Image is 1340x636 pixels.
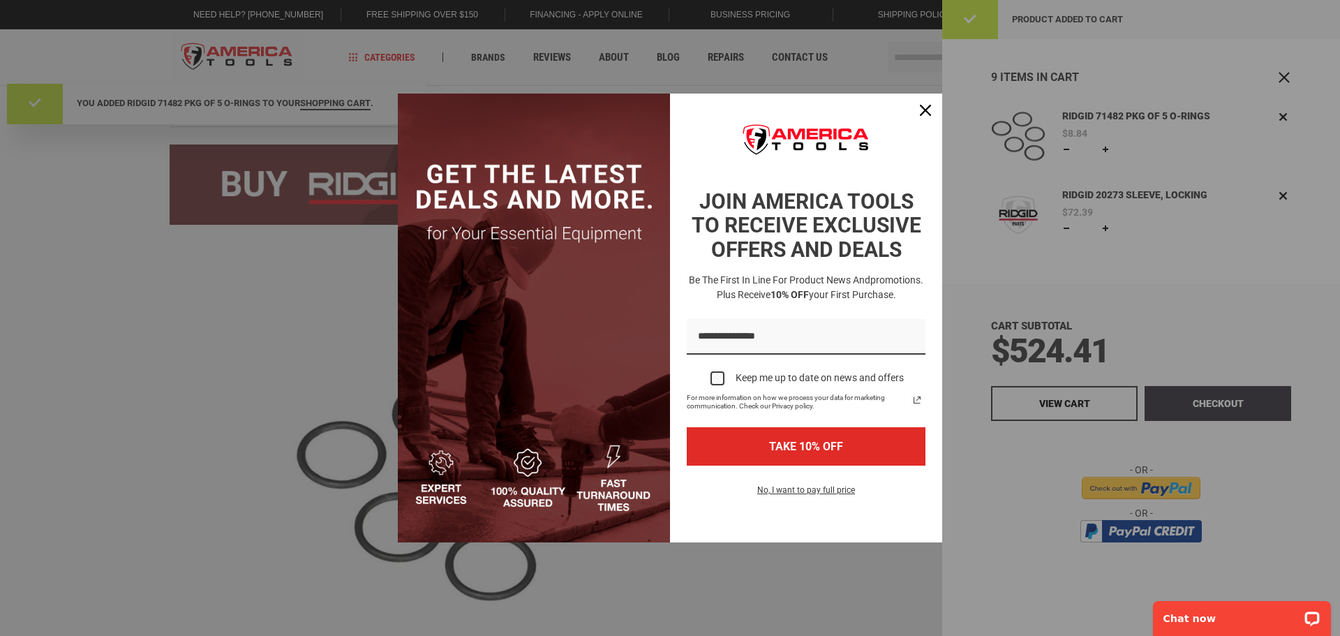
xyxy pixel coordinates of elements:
[687,319,925,355] input: Email field
[909,392,925,408] svg: link icon
[687,394,909,411] span: For more information on how we process your data for marketing communication. Check our Privacy p...
[909,94,942,127] button: Close
[692,189,921,262] strong: JOIN AMERICA TOOLS TO RECEIVE EXCLUSIVE OFFERS AND DEALS
[770,289,809,300] strong: 10% OFF
[746,482,866,506] button: No, I want to pay full price
[687,427,925,466] button: TAKE 10% OFF
[1144,592,1340,636] iframe: LiveChat chat widget
[909,392,925,408] a: Read our Privacy Policy
[920,105,931,116] svg: close icon
[736,372,904,384] div: Keep me up to date on news and offers
[684,273,928,302] h3: Be the first in line for product news and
